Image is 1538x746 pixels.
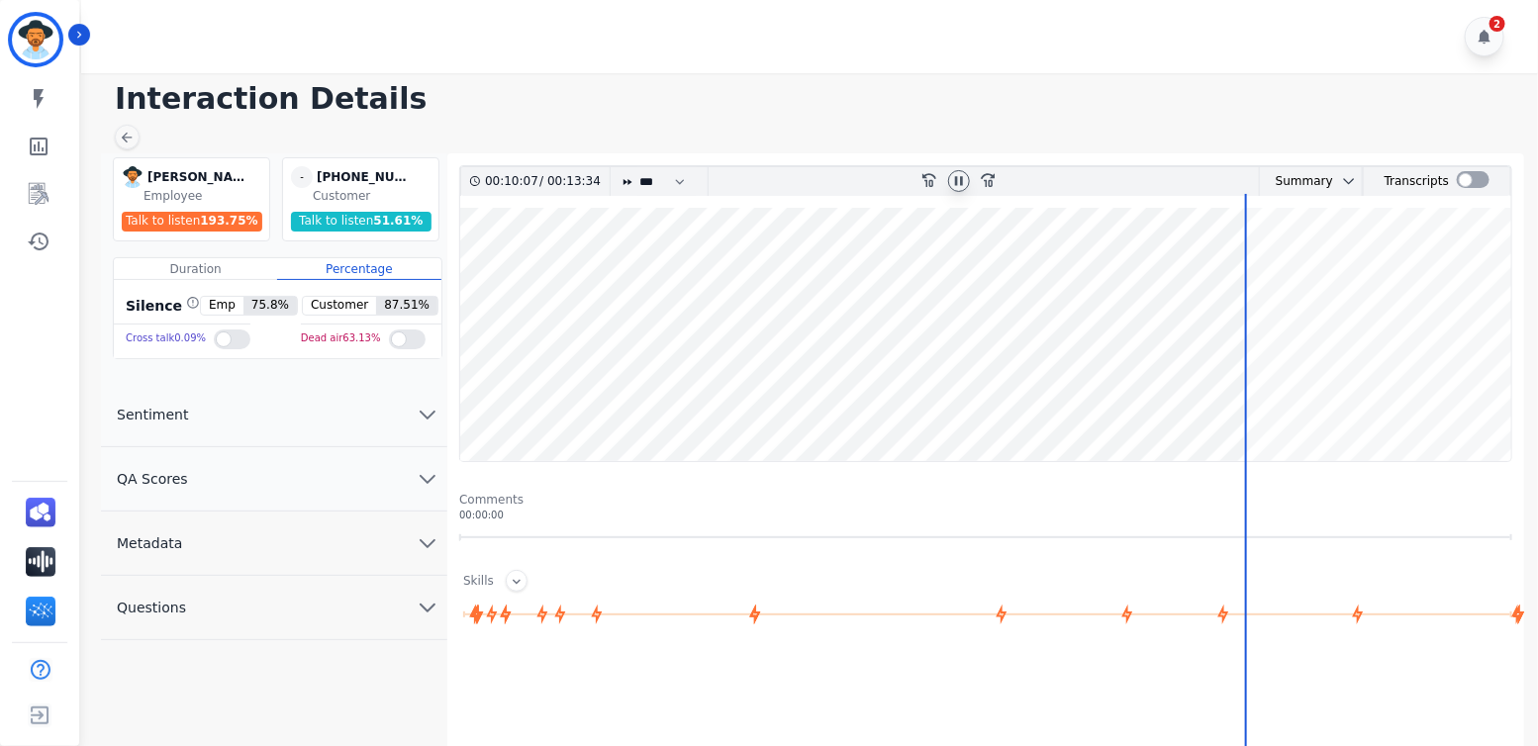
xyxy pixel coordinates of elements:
[277,258,440,280] div: Percentage
[12,16,59,63] img: Bordered avatar
[201,297,243,315] span: Emp
[543,167,598,196] div: 00:13:34
[1333,173,1357,189] button: chevron down
[376,297,437,315] span: 87.51 %
[101,576,447,640] button: Questions chevron down
[126,325,206,353] div: Cross talk 0.09 %
[114,258,277,280] div: Duration
[101,469,204,489] span: QA Scores
[416,467,439,491] svg: chevron down
[291,212,432,232] div: Talk to listen
[303,297,376,315] span: Customer
[115,81,1518,117] h1: Interaction Details
[1260,167,1333,196] div: Summary
[313,188,434,204] div: Customer
[1341,173,1357,189] svg: chevron down
[101,598,202,617] span: Questions
[459,492,1512,508] div: Comments
[101,383,447,447] button: Sentiment chevron down
[243,297,297,315] span: 75.8 %
[122,212,262,232] div: Talk to listen
[1490,16,1505,32] div: 2
[301,325,381,353] div: Dead air 63.13 %
[200,214,257,228] span: 193.75 %
[101,533,198,553] span: Metadata
[101,405,204,424] span: Sentiment
[459,508,1512,522] div: 00:00:00
[147,166,246,188] div: [PERSON_NAME]
[373,214,423,228] span: 51.61 %
[122,296,200,316] div: Silence
[463,573,494,592] div: Skills
[101,512,447,576] button: Metadata chevron down
[416,531,439,555] svg: chevron down
[416,403,439,426] svg: chevron down
[101,447,447,512] button: QA Scores chevron down
[1385,167,1449,196] div: Transcripts
[291,166,313,188] span: -
[485,167,539,196] div: 00:10:07
[416,596,439,619] svg: chevron down
[317,166,416,188] div: [PHONE_NUMBER]
[144,188,265,204] div: Employee
[485,167,606,196] div: /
